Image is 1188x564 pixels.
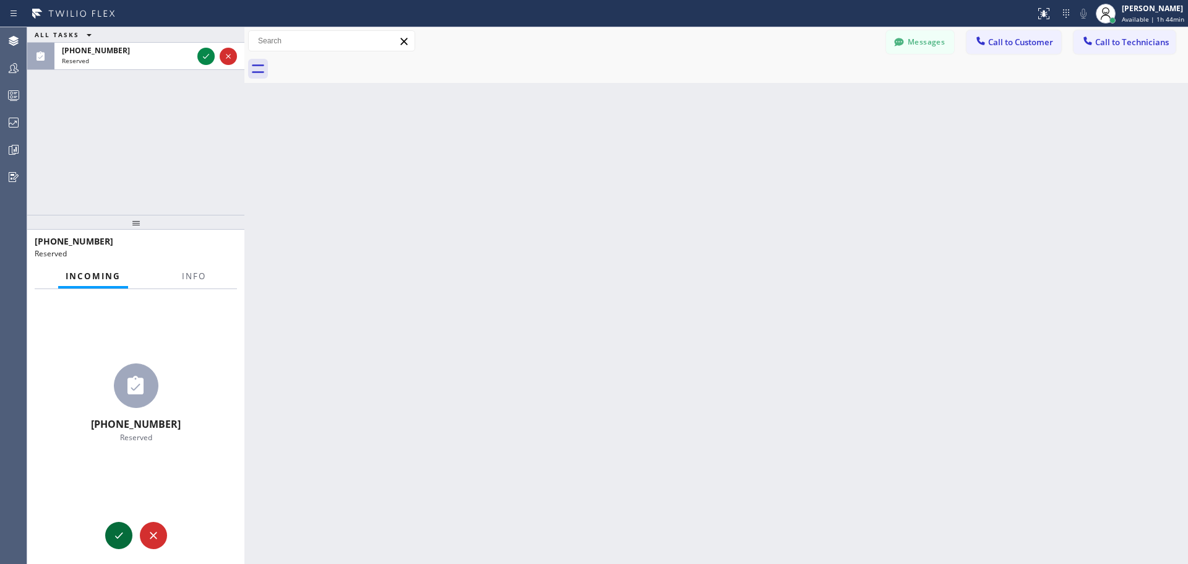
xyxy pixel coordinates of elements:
button: Accept [105,522,132,549]
button: Mute [1075,5,1092,22]
button: Call to Technicians [1074,30,1176,54]
span: [PHONE_NUMBER] [35,235,113,247]
button: Incoming [58,264,128,289]
button: Call to Customer [966,30,1061,54]
input: Search [249,31,415,51]
span: Reserved [62,56,89,65]
button: Reject [220,48,237,65]
div: [PERSON_NAME] [1122,3,1184,14]
span: [PHONE_NUMBER] [62,45,130,56]
span: [PHONE_NUMBER] [91,417,181,431]
span: Reserved [120,432,152,443]
button: ALL TASKS [27,27,104,42]
button: Info [174,264,213,289]
span: ALL TASKS [35,30,79,39]
button: Reject [140,522,167,549]
button: Messages [886,30,954,54]
span: Available | 1h 44min [1122,15,1184,24]
button: Accept [197,48,215,65]
span: Call to Technicians [1095,37,1169,48]
span: Incoming [66,271,121,282]
span: Info [182,271,206,282]
span: Reserved [35,248,67,259]
span: Call to Customer [988,37,1053,48]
